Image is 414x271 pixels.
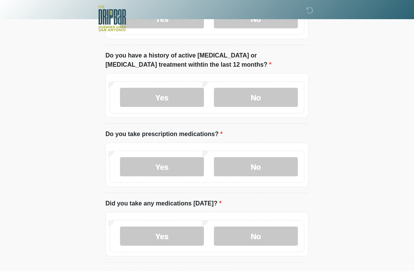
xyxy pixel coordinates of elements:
label: Yes [120,158,204,177]
img: The DRIPBaR - The Strand at Huebner Oaks Logo [98,6,126,31]
label: No [214,227,298,246]
label: No [214,158,298,177]
label: Did you take any medications [DATE]? [105,199,222,209]
label: No [214,88,298,107]
label: Do you take prescription medications? [105,130,223,139]
label: Do you have a history of active [MEDICAL_DATA] or [MEDICAL_DATA] treatment withtin the last 12 mo... [105,51,309,70]
label: Yes [120,227,204,246]
label: Yes [120,88,204,107]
